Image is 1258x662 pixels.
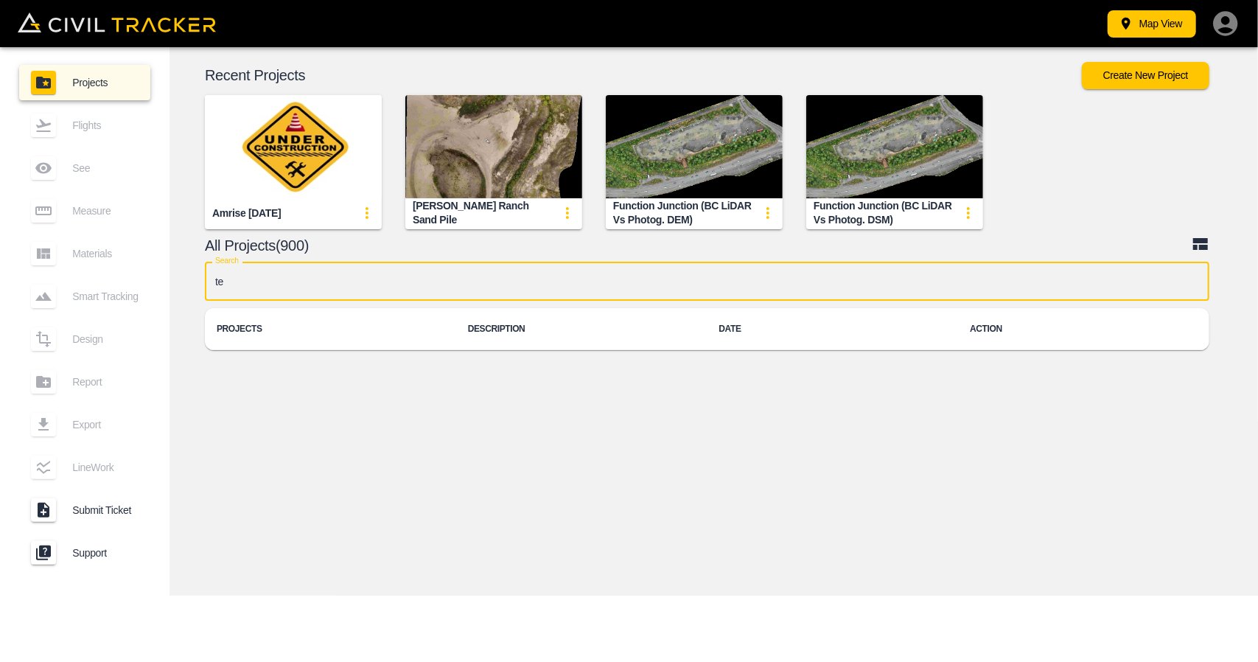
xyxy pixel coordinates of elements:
[753,198,783,228] button: update-card-details
[613,199,753,226] div: Function Junction (BC LiDAR vs Photog. DEM)
[18,13,216,33] img: Civil Tracker
[405,95,582,198] img: Adams Ranch Sand pile
[72,504,139,516] span: Submit Ticket
[606,95,783,198] img: Function Junction (BC LiDAR vs Photog. DEM)
[707,308,959,350] th: DATE
[954,198,983,228] button: update-card-details
[1108,10,1196,38] button: Map View
[72,547,139,559] span: Support
[205,240,1192,251] p: All Projects(900)
[19,492,150,528] a: Submit Ticket
[806,95,983,198] img: Function Junction (BC LiDAR vs Photog. DSM)
[958,308,1209,350] th: ACTION
[205,95,382,198] img: Amrise Sep 2025
[413,199,553,226] div: [PERSON_NAME] Ranch Sand pile
[205,308,1209,350] table: project-list-table
[205,308,456,350] th: PROJECTS
[19,535,150,571] a: Support
[814,199,954,226] div: Function Junction (BC LiDAR vs Photog. DSM)
[19,65,150,100] a: Projects
[72,77,139,88] span: Projects
[553,198,582,228] button: update-card-details
[1082,62,1209,89] button: Create New Project
[456,308,707,350] th: DESCRIPTION
[212,206,281,220] div: Amrise [DATE]
[205,69,1082,81] p: Recent Projects
[352,198,382,228] button: update-card-details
